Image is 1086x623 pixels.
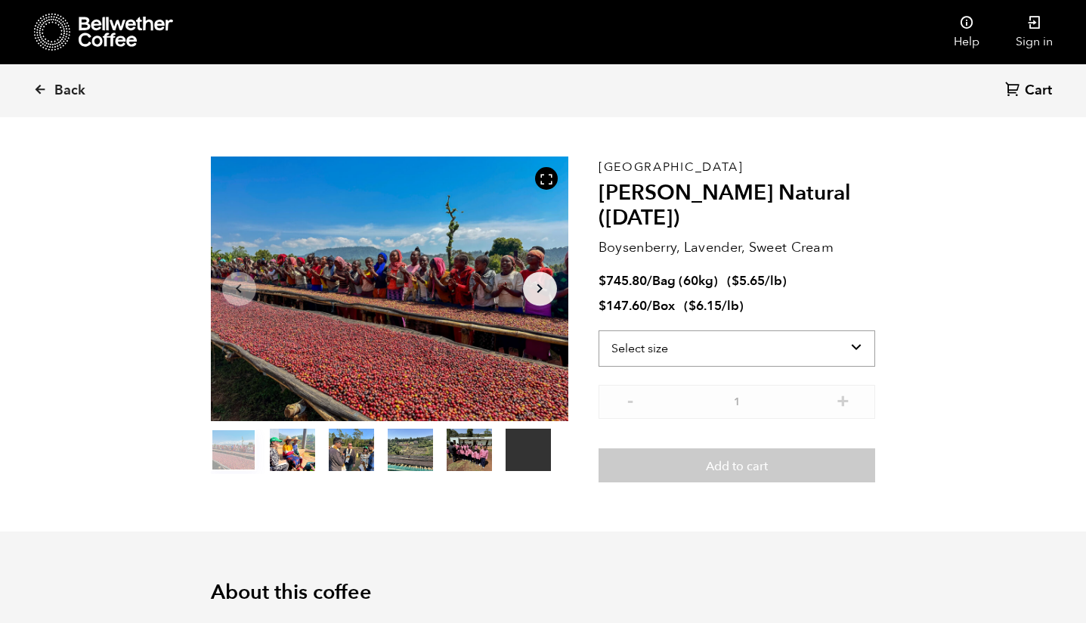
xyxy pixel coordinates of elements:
[599,237,876,258] p: Boysenberry, Lavender, Sweet Cream
[684,297,744,315] span: ( )
[599,272,606,290] span: $
[647,272,652,290] span: /
[647,297,652,315] span: /
[765,272,782,290] span: /lb
[688,297,696,315] span: $
[211,581,876,605] h2: About this coffee
[599,297,647,315] bdi: 147.60
[621,392,640,408] button: -
[652,272,718,290] span: Bag (60kg)
[722,297,739,315] span: /lb
[688,297,722,315] bdi: 6.15
[506,429,551,471] video: Your browser does not support the video tag.
[732,272,739,290] span: $
[1005,81,1056,101] a: Cart
[54,82,85,100] span: Back
[1025,82,1052,100] span: Cart
[652,297,675,315] span: Box
[834,392,852,408] button: +
[599,297,606,315] span: $
[599,272,647,290] bdi: 745.80
[732,272,765,290] bdi: 5.65
[599,448,876,483] button: Add to cart
[727,272,787,290] span: ( )
[599,181,876,231] h2: [PERSON_NAME] Natural ([DATE])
